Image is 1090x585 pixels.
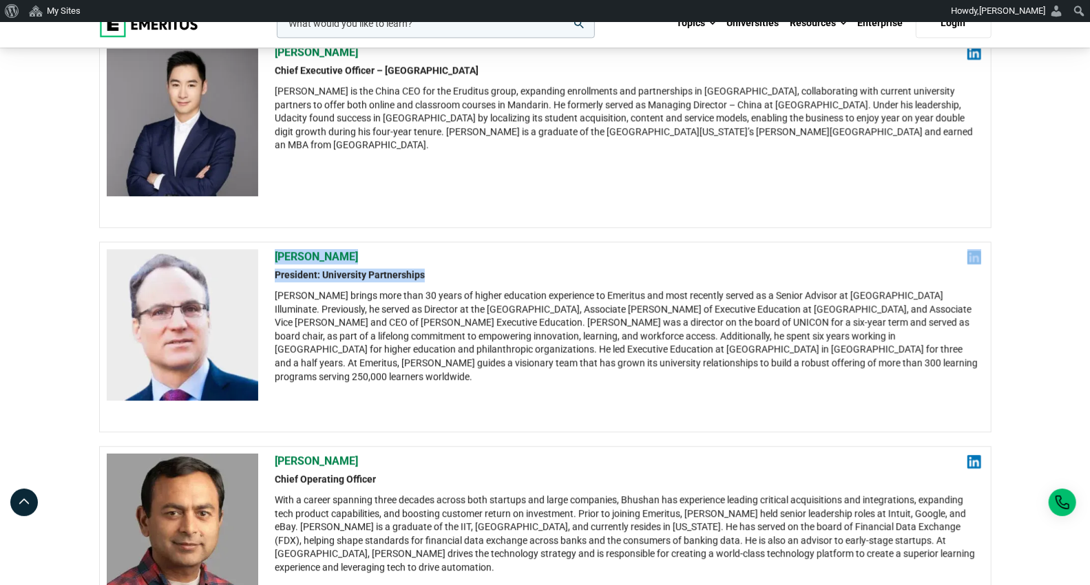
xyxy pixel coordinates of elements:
[275,249,981,264] h2: [PERSON_NAME]
[275,454,981,469] h2: [PERSON_NAME]
[979,6,1045,16] span: [PERSON_NAME]
[107,249,258,401] img: Mike-1
[275,493,981,575] div: With a career spanning three decades across both startups and large companies, Bhushan has experi...
[967,46,981,60] img: linkedin.png
[275,64,981,78] h2: Chief Executive Officer – [GEOGRAPHIC_DATA]
[275,268,981,282] h2: President: University Partnerships
[275,85,981,152] div: [PERSON_NAME] is the China CEO for the Eruditus group, expanding enrollments and partnerships in ...
[967,251,981,264] img: linkedin.png
[107,45,258,196] img: Robert-Hsiung-300x300-1
[275,473,981,487] h2: Chief Operating Officer
[277,9,595,38] input: woocommerce-product-search-field-0
[275,289,981,383] div: [PERSON_NAME] brings more than 30 years of higher education experience to Emeritus and most recen...
[967,455,981,469] img: linkedin.png
[916,9,992,38] a: Login
[275,45,981,60] h2: [PERSON_NAME]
